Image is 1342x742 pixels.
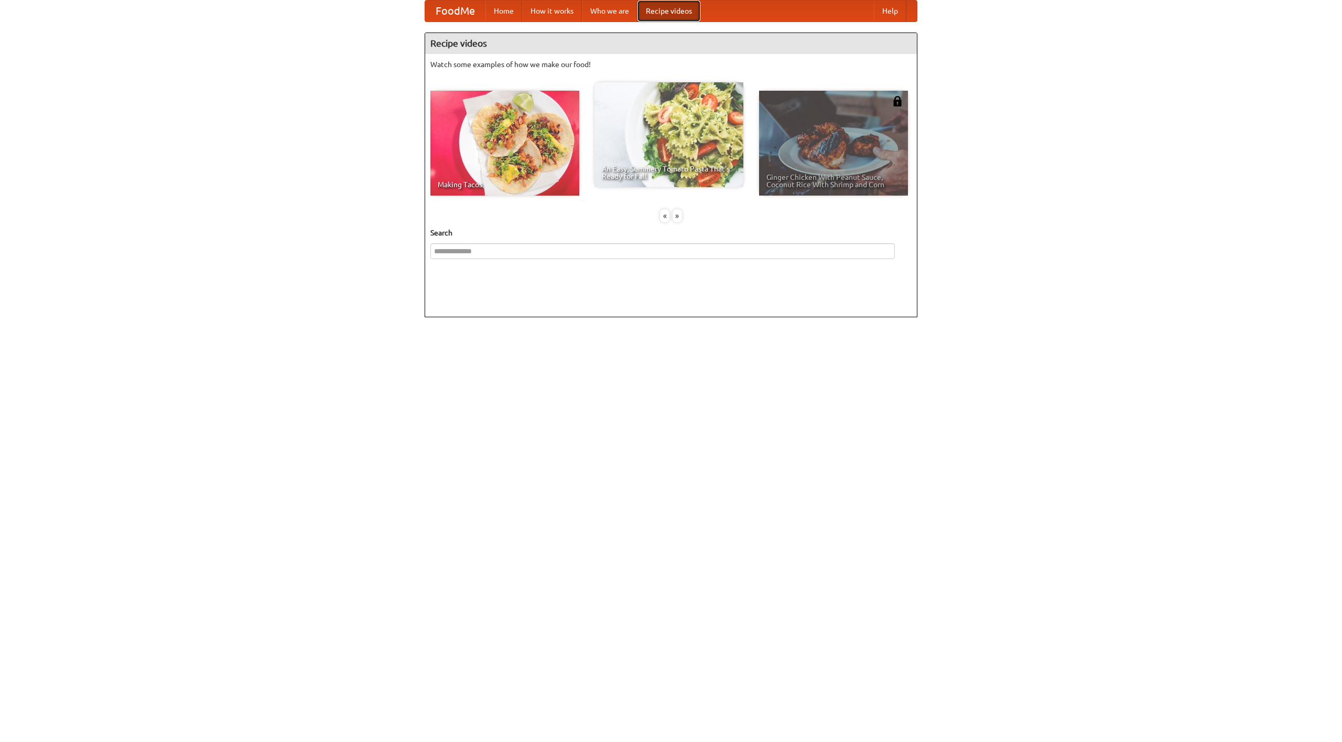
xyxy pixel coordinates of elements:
img: 483408.png [892,96,903,106]
a: Who we are [582,1,637,21]
a: FoodMe [425,1,485,21]
a: Making Tacos [430,91,579,196]
a: Recipe videos [637,1,700,21]
h4: Recipe videos [425,33,917,54]
span: An Easy, Summery Tomato Pasta That's Ready for Fall [602,165,736,180]
span: Making Tacos [438,181,572,188]
a: Home [485,1,522,21]
a: Help [874,1,906,21]
h5: Search [430,228,912,238]
a: How it works [522,1,582,21]
div: » [673,209,682,222]
div: « [660,209,669,222]
p: Watch some examples of how we make our food! [430,59,912,70]
a: An Easy, Summery Tomato Pasta That's Ready for Fall [594,82,743,187]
